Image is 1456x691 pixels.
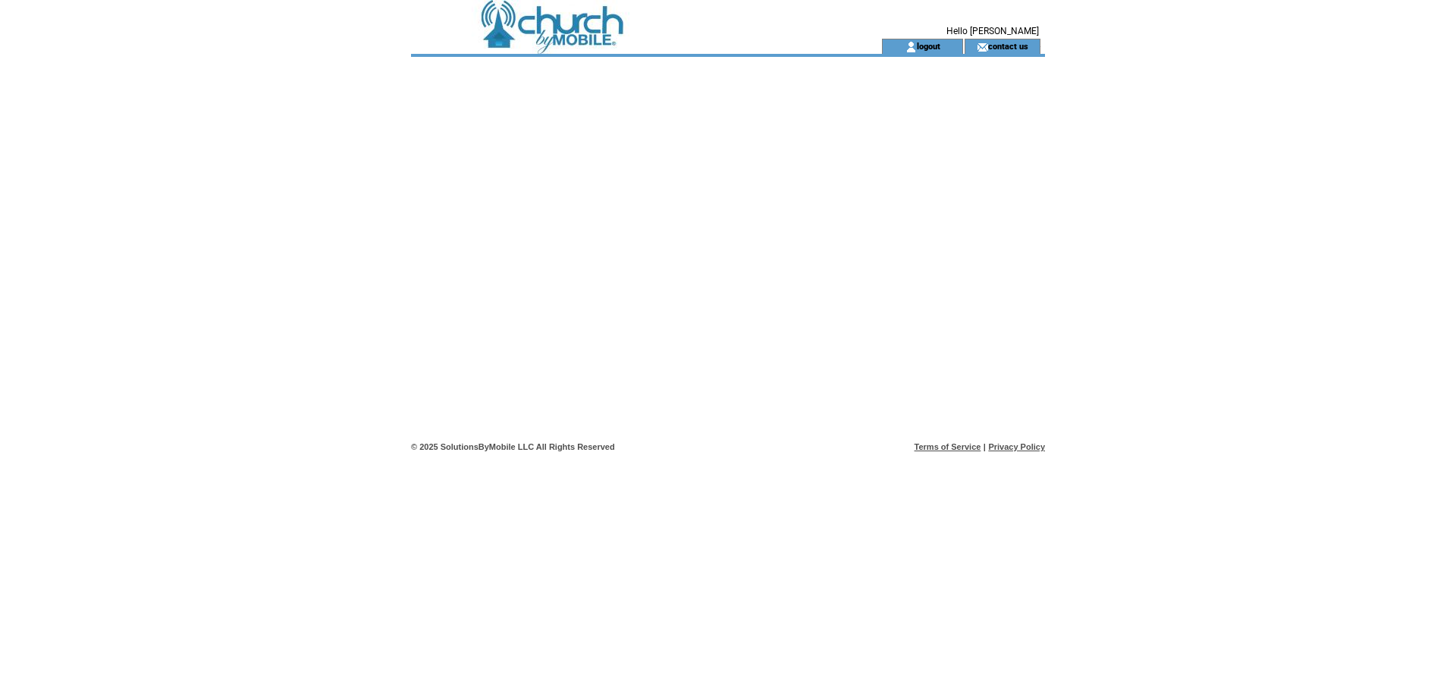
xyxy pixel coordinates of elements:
[988,41,1028,51] a: contact us
[411,442,615,451] span: © 2025 SolutionsByMobile LLC All Rights Reserved
[915,442,981,451] a: Terms of Service
[977,41,988,53] img: contact_us_icon.gif
[988,442,1045,451] a: Privacy Policy
[917,41,940,51] a: logout
[946,26,1039,36] span: Hello [PERSON_NAME]
[984,442,986,451] span: |
[905,41,917,53] img: account_icon.gif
